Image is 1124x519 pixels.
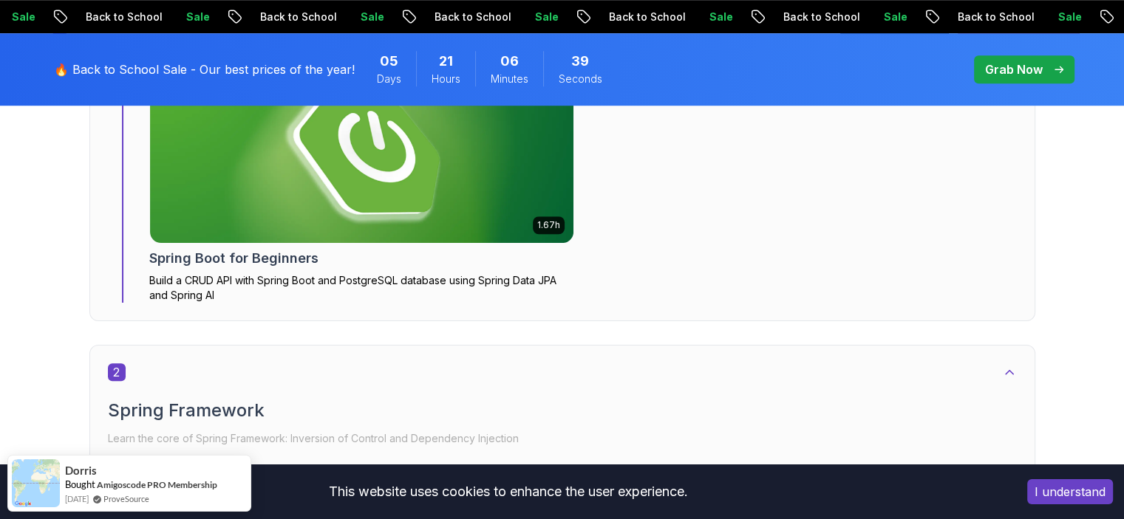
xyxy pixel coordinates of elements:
span: 5 Days [380,51,398,72]
p: 🔥 Back to School Sale - Our best prices of the year! [54,61,355,78]
span: 2 [108,363,126,381]
span: 21 Hours [439,51,453,72]
p: Grab Now [985,61,1043,78]
p: Back to School [993,10,1094,24]
p: Back to School [121,10,222,24]
a: ProveSource [103,492,149,505]
p: Sale [745,10,792,24]
span: Dorris [65,464,97,477]
h2: Spring Framework [108,399,1017,422]
button: Accept cookies [1027,479,1113,504]
span: [DATE] [65,492,89,505]
p: Back to School [296,10,396,24]
span: 39 Seconds [571,51,589,72]
img: Spring Boot for Beginners card [150,67,573,243]
span: Seconds [559,72,602,86]
div: This website uses cookies to enhance the user experience. [11,475,1005,508]
span: Bought [65,478,95,490]
p: Build a CRUD API with Spring Boot and PostgreSQL database using Spring Data JPA and Spring AI [149,273,574,303]
p: Sale [396,10,443,24]
p: Sale [570,10,618,24]
span: 6 Minutes [500,51,519,72]
p: Sale [919,10,967,24]
p: Sale [222,10,269,24]
p: Learn the core of Spring Framework: Inversion of Control and Dependency Injection [108,428,1017,449]
h2: Spring Boot for Beginners [149,248,319,269]
span: Minutes [491,72,528,86]
span: Days [377,72,401,86]
span: Hours [432,72,460,86]
p: Back to School [819,10,919,24]
p: Sale [47,10,95,24]
p: Back to School [644,10,745,24]
p: 1.67h [537,219,560,231]
p: Back to School [470,10,570,24]
a: Amigoscode PRO Membership [97,479,217,490]
img: provesource social proof notification image [12,459,60,507]
a: Spring Boot for Beginners card1.67hNEWSpring Boot for BeginnersBuild a CRUD API with Spring Boot ... [149,66,574,303]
